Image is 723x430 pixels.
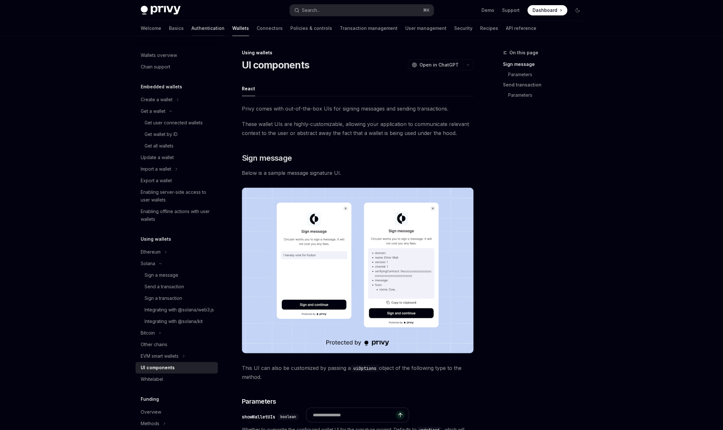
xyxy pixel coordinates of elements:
[136,316,218,327] a: Integrating with @solana/kit
[257,21,283,36] a: Connectors
[481,7,494,13] a: Demo
[145,283,184,291] div: Send a transaction
[419,62,459,68] span: Open in ChatGPT
[503,80,588,90] a: Send transaction
[572,5,583,15] button: Toggle dark mode
[141,208,214,223] div: Enabling offline actions with user wallets
[136,258,218,269] button: Solana
[408,59,463,70] button: Open in ChatGPT
[145,142,173,150] div: Get all wallets
[145,318,203,325] div: Integrating with @solana/kit
[141,375,163,383] div: Whitelabel
[136,373,218,385] a: Whitelabel
[136,105,218,117] button: Get a wallet
[141,96,172,103] div: Create a wallet
[141,408,161,416] div: Overview
[136,61,218,73] a: Chain support
[141,63,170,71] div: Chain support
[242,363,473,381] span: This UI can also be customized by passing a object of the following type to the method.
[141,188,214,204] div: Enabling server-side access to user wallets
[242,81,255,96] button: React
[136,350,218,362] button: EVM smart wallets
[141,248,161,256] div: Ethereum
[290,21,332,36] a: Policies & controls
[145,130,178,138] div: Get wallet by ID
[136,94,218,105] button: Create a wallet
[141,364,175,372] div: UI components
[351,365,379,372] code: uiOptions
[136,49,218,61] a: Wallets overview
[145,119,203,127] div: Get user connected wallets
[136,186,218,206] a: Enabling server-side access to user wallets
[169,21,184,36] a: Basics
[141,235,171,243] h5: Using wallets
[242,188,473,353] img: images/Sign.png
[136,418,218,429] button: Methods
[141,154,174,161] div: Update a wallet
[191,21,225,36] a: Authentication
[145,294,182,302] div: Sign a transaction
[242,153,292,163] span: Sign message
[242,49,473,56] div: Using wallets
[136,163,218,175] button: Import a wallet
[313,408,396,422] input: Ask a question...
[141,341,167,348] div: Other chains
[136,292,218,304] a: Sign a transaction
[141,420,159,427] div: Methods
[242,397,276,406] span: Parameters
[503,59,588,69] a: Sign message
[141,260,155,267] div: Solana
[141,352,179,360] div: EVM smart wallets
[141,6,181,15] img: dark logo
[136,140,218,152] a: Get all wallets
[340,21,398,36] a: Transaction management
[232,21,249,36] a: Wallets
[503,90,588,100] a: Parameters
[506,21,536,36] a: API reference
[527,5,567,15] a: Dashboard
[136,152,218,163] a: Update a wallet
[242,120,473,138] span: These wallet UIs are highly-customizable, allowing your application to communicate relevant conte...
[502,7,520,13] a: Support
[242,104,473,113] span: Privy comes with out-of-the-box UIs for signing messages and sending transactions.
[396,410,405,419] button: Send message
[136,281,218,292] a: Send a transaction
[136,362,218,373] a: UI components
[136,117,218,129] a: Get user connected wallets
[290,4,434,16] button: Search...⌘K
[136,175,218,186] a: Export a wallet
[141,107,165,115] div: Get a wallet
[141,83,182,91] h5: Embedded wallets
[503,69,588,80] a: Parameters
[136,339,218,350] a: Other chains
[141,165,171,173] div: Import a wallet
[141,329,155,337] div: Bitcoin
[136,246,218,258] button: Ethereum
[509,49,538,57] span: On this page
[302,6,320,14] div: Search...
[454,21,472,36] a: Security
[145,271,178,279] div: Sign a message
[141,21,161,36] a: Welcome
[423,8,430,13] span: ⌘ K
[141,177,172,184] div: Export a wallet
[405,21,446,36] a: User management
[136,269,218,281] a: Sign a message
[136,327,218,339] button: Bitcoin
[141,51,177,59] div: Wallets overview
[141,395,159,403] h5: Funding
[242,168,473,177] span: Below is a sample message signature UI.
[480,21,498,36] a: Recipes
[136,129,218,140] a: Get wallet by ID
[145,306,214,314] div: Integrating with @solana/web3.js
[242,59,309,71] h1: UI components
[136,304,218,316] a: Integrating with @solana/web3.js
[533,7,557,13] span: Dashboard
[136,406,218,418] a: Overview
[136,206,218,225] a: Enabling offline actions with user wallets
